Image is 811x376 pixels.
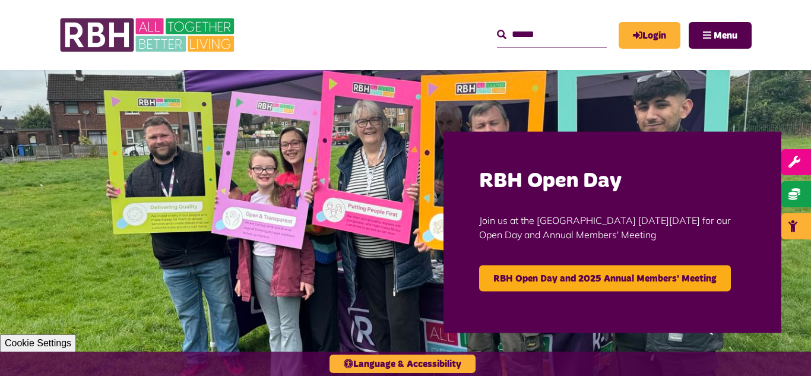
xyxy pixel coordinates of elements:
button: Navigation [689,22,752,49]
img: RBH [59,12,237,58]
a: MyRBH [619,22,680,49]
p: Join us at the [GEOGRAPHIC_DATA] [DATE][DATE] for our Open Day and Annual Members' Meeting [479,195,746,259]
span: Menu [714,31,737,40]
button: Language & Accessibility [330,355,476,373]
a: RBH Open Day and 2025 Annual Members' Meeting [479,265,731,291]
h2: RBH Open Day [479,167,746,195]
